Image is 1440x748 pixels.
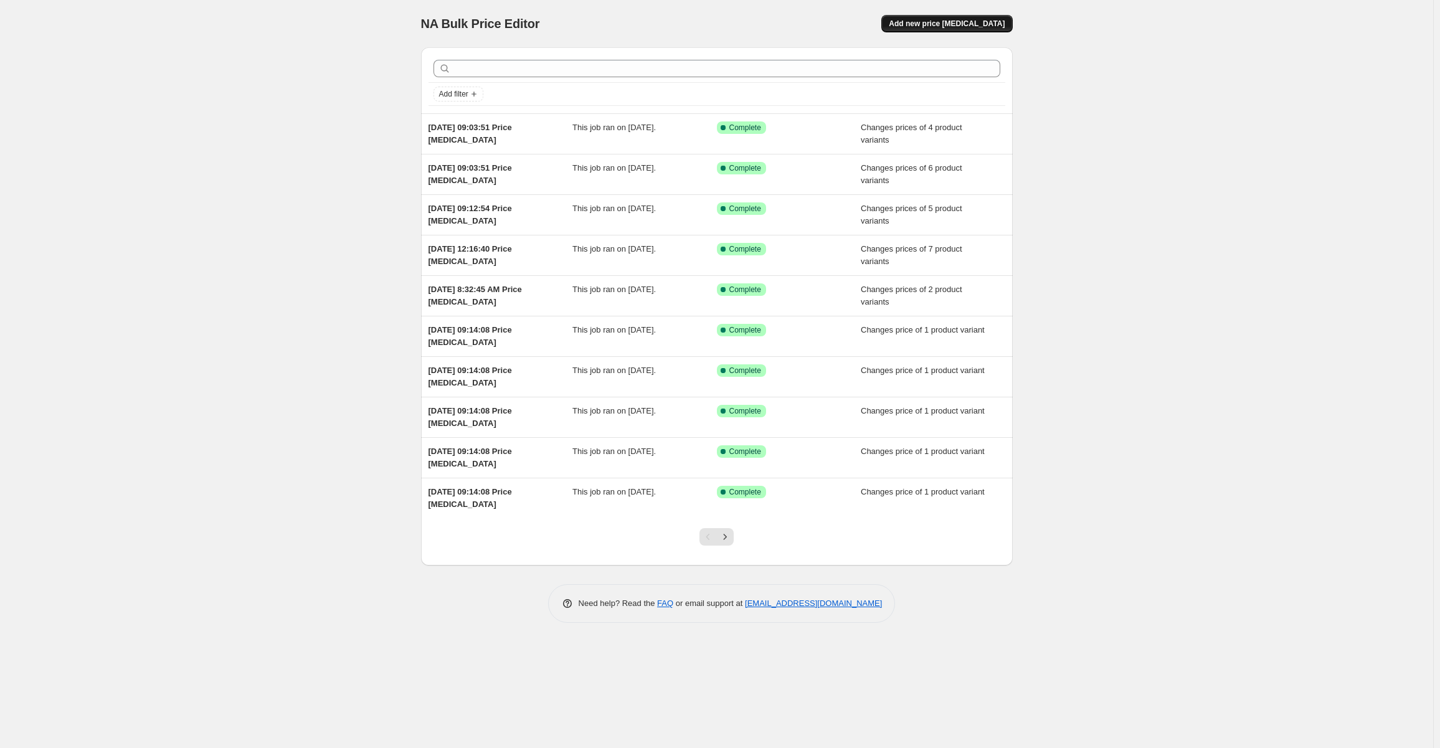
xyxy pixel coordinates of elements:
span: Complete [729,285,761,295]
a: FAQ [657,599,673,608]
span: Changes price of 1 product variant [861,406,985,415]
span: [DATE] 09:03:51 Price [MEDICAL_DATA] [429,163,512,185]
span: [DATE] 09:14:08 Price [MEDICAL_DATA] [429,447,512,468]
span: or email support at [673,599,745,608]
span: Complete [729,244,761,254]
span: Complete [729,204,761,214]
span: Add new price [MEDICAL_DATA] [889,19,1005,29]
span: This job ran on [DATE]. [572,325,656,334]
a: [EMAIL_ADDRESS][DOMAIN_NAME] [745,599,882,608]
span: Add filter [439,89,468,99]
span: [DATE] 09:14:08 Price [MEDICAL_DATA] [429,406,512,428]
span: This job ran on [DATE]. [572,406,656,415]
span: Complete [729,406,761,416]
button: Add new price [MEDICAL_DATA] [881,15,1012,32]
span: Changes prices of 7 product variants [861,244,962,266]
span: Changes prices of 5 product variants [861,204,962,225]
span: Complete [729,366,761,376]
span: [DATE] 09:12:54 Price [MEDICAL_DATA] [429,204,512,225]
span: [DATE] 09:14:08 Price [MEDICAL_DATA] [429,366,512,387]
span: NA Bulk Price Editor [421,17,540,31]
span: Complete [729,123,761,133]
span: Changes price of 1 product variant [861,325,985,334]
span: [DATE] 12:16:40 Price [MEDICAL_DATA] [429,244,512,266]
span: This job ran on [DATE]. [572,204,656,213]
nav: Pagination [699,528,734,546]
span: This job ran on [DATE]. [572,285,656,294]
span: Complete [729,163,761,173]
span: [DATE] 09:03:51 Price [MEDICAL_DATA] [429,123,512,144]
span: Complete [729,447,761,457]
span: This job ran on [DATE]. [572,366,656,375]
button: Add filter [433,87,483,102]
span: Changes price of 1 product variant [861,447,985,456]
span: This job ran on [DATE]. [572,163,656,173]
span: This job ran on [DATE]. [572,244,656,253]
button: Next [716,528,734,546]
span: This job ran on [DATE]. [572,123,656,132]
span: [DATE] 09:14:08 Price [MEDICAL_DATA] [429,487,512,509]
span: Need help? Read the [579,599,658,608]
span: Changes price of 1 product variant [861,366,985,375]
span: This job ran on [DATE]. [572,487,656,496]
span: [DATE] 09:14:08 Price [MEDICAL_DATA] [429,325,512,347]
span: Changes prices of 6 product variants [861,163,962,185]
span: Changes price of 1 product variant [861,487,985,496]
span: Complete [729,487,761,497]
span: This job ran on [DATE]. [572,447,656,456]
span: [DATE] 8:32:45 AM Price [MEDICAL_DATA] [429,285,522,306]
span: Changes prices of 2 product variants [861,285,962,306]
span: Complete [729,325,761,335]
span: Changes prices of 4 product variants [861,123,962,144]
